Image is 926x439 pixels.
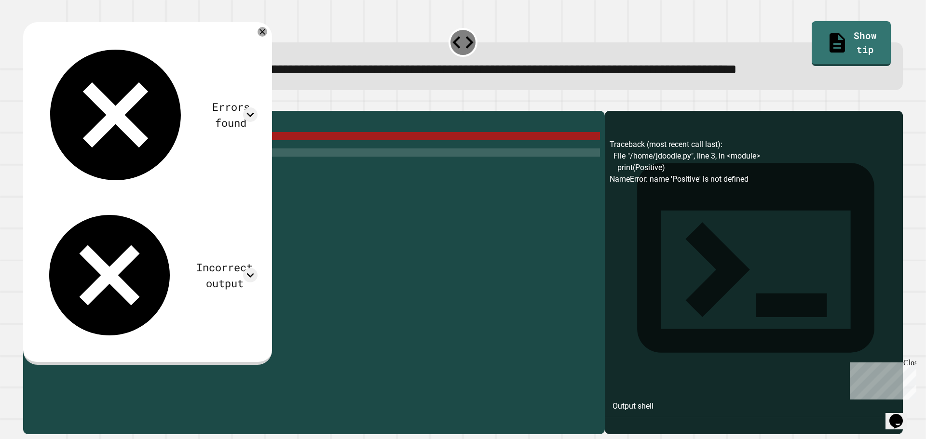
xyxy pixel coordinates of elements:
iframe: chat widget [885,400,916,429]
div: Errors found [204,99,258,131]
a: Show tip [812,21,890,66]
div: Traceback (most recent call last): File "/home/jdoodle.py", line 3, in <module> print(Positive) N... [610,139,898,434]
div: Incorrect output [191,259,258,291]
div: Chat with us now!Close [4,4,67,61]
iframe: chat widget [846,359,916,399]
